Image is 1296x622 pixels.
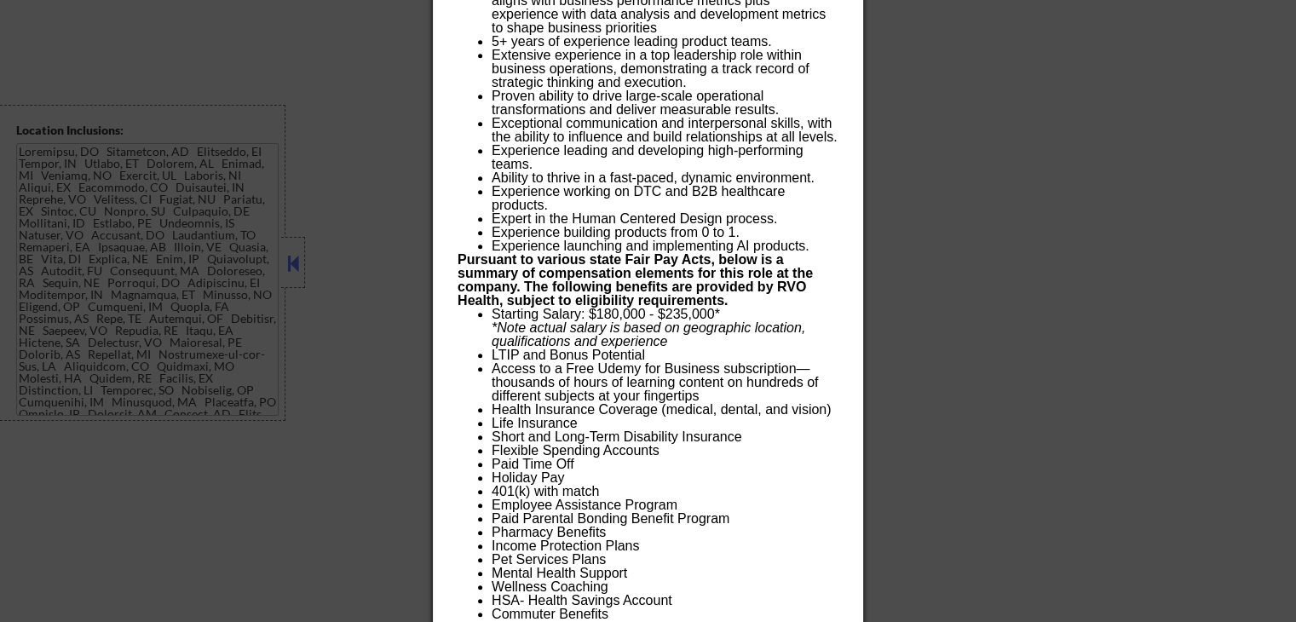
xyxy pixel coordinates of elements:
li: Experience working on DTC and B2B healthcare products. [492,185,838,212]
span: Mental Health Support [492,566,627,580]
span: Paid Time Off [492,457,574,471]
li: 5+ years of experience leading product teams. [492,35,838,49]
span: Health Insurance Coverage (medical, dental, and vision) [492,402,831,417]
span: Starting Salary: $180,000 - $235,000* [492,307,720,321]
span: Life Insurance [492,416,578,430]
span: 401(k) with match [492,484,599,498]
span: Paid Parental Bonding Benefit Program [492,511,729,526]
span: Pharmacy Benefits [492,525,606,539]
li: Ability to thrive in a fast-paced, dynamic environment. [492,171,838,185]
span: Holiday Pay [492,470,564,485]
li: Expert in the Human Centered Design process. [492,212,838,226]
li: Experience launching and implementing AI products. [492,239,838,253]
li: Experience leading and developing high-performing teams. [492,144,838,171]
em: *Note actual salary is based on geographic location, qualifications and experience [492,320,805,348]
span: Flexible Spending Accounts [492,443,660,458]
span: Pet Services Plans [492,552,606,567]
li: Extensive experience in a top leadership role within business operations, demonstrating a track r... [492,49,838,89]
li: Experience building products from 0 to 1. [492,226,838,239]
span: Short and Long-Term Disability Insurance [492,429,741,444]
span: Employee Assistance Program [492,498,677,512]
li: LTIP and Bonus Potential [492,348,838,362]
span: Commuter Benefits [492,607,608,621]
li: Access to a Free Udemy for Business subscription—thousands of hours of learning content on hundre... [492,362,838,403]
li: Exceptional communication and interpersonal skills, with the ability to influence and build relat... [492,117,838,144]
strong: Pursuant to various state Fair Pay Acts, below is a summary of compensation elements for this rol... [458,252,813,308]
span: Income Protection Plans [492,538,639,553]
li: Proven ability to drive large-scale operational transformations and deliver measurable results. [492,89,838,117]
span: Wellness Coaching [492,579,608,594]
span: HSA- Health Savings Account [492,593,672,608]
